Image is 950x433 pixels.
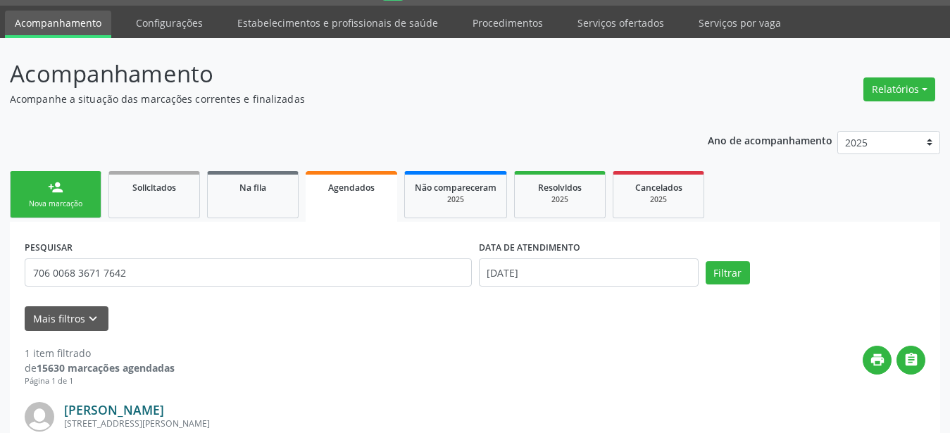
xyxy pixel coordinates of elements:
[132,182,176,194] span: Solicitados
[5,11,111,38] a: Acompanhamento
[623,194,694,205] div: 2025
[25,360,175,375] div: de
[25,258,472,287] input: Nome, CNS
[20,199,91,209] div: Nova marcação
[25,237,73,258] label: PESQUISAR
[25,306,108,331] button: Mais filtroskeyboard_arrow_down
[870,352,885,368] i: print
[48,180,63,195] div: person_add
[706,261,750,285] button: Filtrar
[64,402,164,418] a: [PERSON_NAME]
[85,311,101,327] i: keyboard_arrow_down
[689,11,791,35] a: Serviços por vaga
[328,182,375,194] span: Agendados
[479,237,580,258] label: DATA DE ATENDIMENTO
[896,346,925,375] button: 
[415,182,496,194] span: Não compareceram
[37,361,175,375] strong: 15630 marcações agendadas
[863,346,892,375] button: print
[239,182,266,194] span: Na fila
[25,346,175,360] div: 1 item filtrado
[415,194,496,205] div: 2025
[10,56,661,92] p: Acompanhamento
[463,11,553,35] a: Procedimentos
[863,77,935,101] button: Relatórios
[538,182,582,194] span: Resolvidos
[635,182,682,194] span: Cancelados
[126,11,213,35] a: Configurações
[227,11,448,35] a: Estabelecimentos e profissionais de saúde
[64,418,714,429] div: [STREET_ADDRESS][PERSON_NAME]
[708,131,832,149] p: Ano de acompanhamento
[479,258,699,287] input: Selecione um intervalo
[525,194,595,205] div: 2025
[568,11,674,35] a: Serviços ofertados
[904,352,919,368] i: 
[25,375,175,387] div: Página 1 de 1
[10,92,661,106] p: Acompanhe a situação das marcações correntes e finalizadas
